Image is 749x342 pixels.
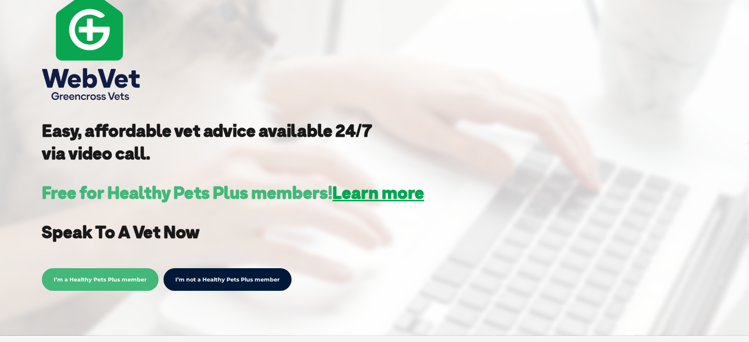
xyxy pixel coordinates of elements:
span: I’m a Healthy Pets Plus member [42,268,159,291]
h3: Free for Healthy Pets Plus members! [42,184,424,201]
strong: Speak To A Vet Now [42,221,199,243]
a: I’m not a Healthy Pets Plus member [163,268,292,291]
a: Learn more [332,182,424,203]
strong: Easy, affordable vet advice available 24/7 via video call. [42,120,372,164]
a: I’m a Healthy Pets Plus member [42,275,159,283]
